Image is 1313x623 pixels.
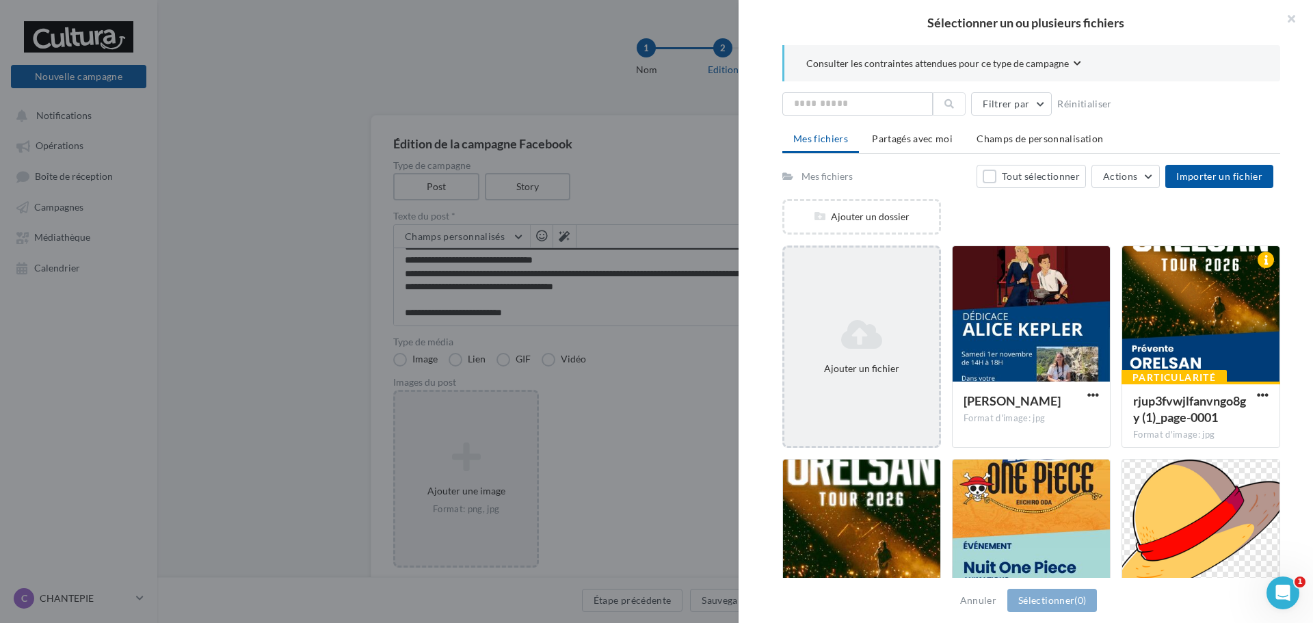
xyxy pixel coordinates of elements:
[1266,576,1299,609] iframe: Intercom live chat
[1052,96,1117,112] button: Réinitialiser
[1133,429,1269,441] div: Format d'image: jpg
[1122,370,1227,385] div: Particularité
[1176,170,1262,182] span: Importer un fichier
[1103,170,1137,182] span: Actions
[964,393,1061,408] span: Alice Kepler
[872,133,953,144] span: Partagés avec moi
[793,133,848,144] span: Mes fichiers
[1007,589,1097,612] button: Sélectionner(0)
[760,16,1291,29] h2: Sélectionner un ou plusieurs fichiers
[1295,576,1305,587] span: 1
[1133,393,1246,425] span: rjup3fvwjlfanvngo8gy (1)_page-0001
[784,210,939,224] div: Ajouter un dossier
[964,412,1099,425] div: Format d'image: jpg
[806,56,1081,73] button: Consulter les contraintes attendues pour ce type de campagne
[977,165,1086,188] button: Tout sélectionner
[971,92,1052,116] button: Filtrer par
[955,592,1002,609] button: Annuler
[801,170,853,183] div: Mes fichiers
[806,57,1069,70] span: Consulter les contraintes attendues pour ce type de campagne
[790,362,933,375] div: Ajouter un fichier
[1091,165,1160,188] button: Actions
[977,133,1103,144] span: Champs de personnalisation
[1165,165,1273,188] button: Importer un fichier
[1074,594,1086,606] span: (0)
